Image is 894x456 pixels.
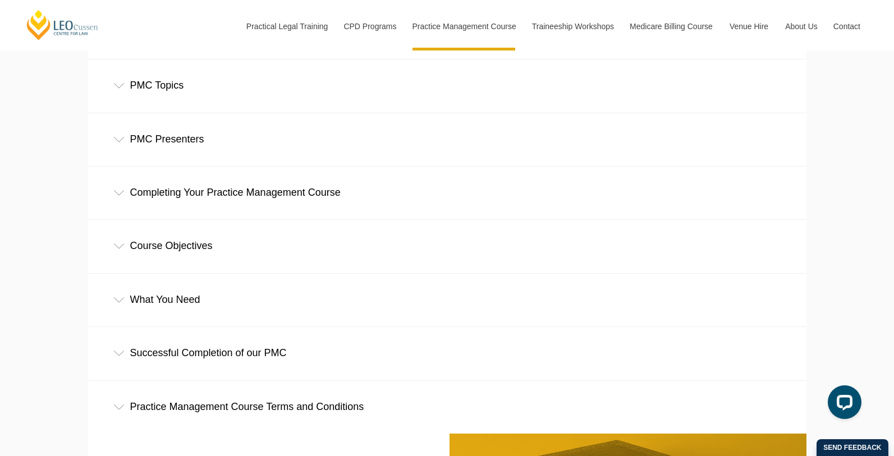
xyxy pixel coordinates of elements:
[88,113,806,165] div: PMC Presenters
[88,167,806,219] div: Completing Your Practice Management Course
[88,274,806,326] div: What You Need
[88,327,806,379] div: Successful Completion of our PMC
[404,2,524,50] a: Practice Management Course
[88,381,806,433] div: Practice Management Course Terms and Conditions
[335,2,404,50] a: CPD Programs
[621,2,721,50] a: Medicare Billing Course
[825,2,869,50] a: Contact
[524,2,621,50] a: Traineeship Workshops
[721,2,777,50] a: Venue Hire
[88,220,806,272] div: Course Objectives
[25,9,100,41] a: [PERSON_NAME] Centre for Law
[238,2,336,50] a: Practical Legal Training
[88,59,806,112] div: PMC Topics
[819,381,866,428] iframe: LiveChat chat widget
[777,2,825,50] a: About Us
